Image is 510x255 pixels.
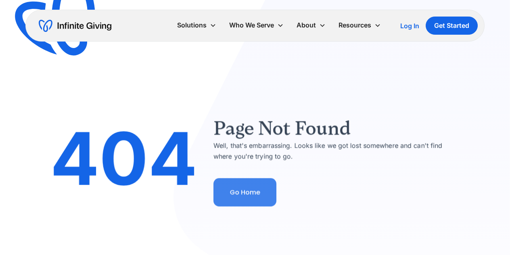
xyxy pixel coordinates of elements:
div: Log In [400,23,419,29]
div: Who We Serve [229,20,274,31]
div: About [290,17,332,34]
a: Log In [400,21,419,31]
div: Who We Serve [223,17,290,34]
p: Well, that's embarrassing. Looks like we got lost somewhere and can't find where you're trying to... [213,140,460,162]
div: Resources [339,20,371,31]
a: home [39,19,111,32]
div: Resources [332,17,387,34]
div: 404 [50,122,197,195]
div: About [297,20,316,31]
div: Solutions [177,20,207,31]
div: Solutions [171,17,223,34]
h2: Page Not Found [213,116,460,140]
a: Get Started [426,17,478,35]
a: Go Home [213,178,276,207]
